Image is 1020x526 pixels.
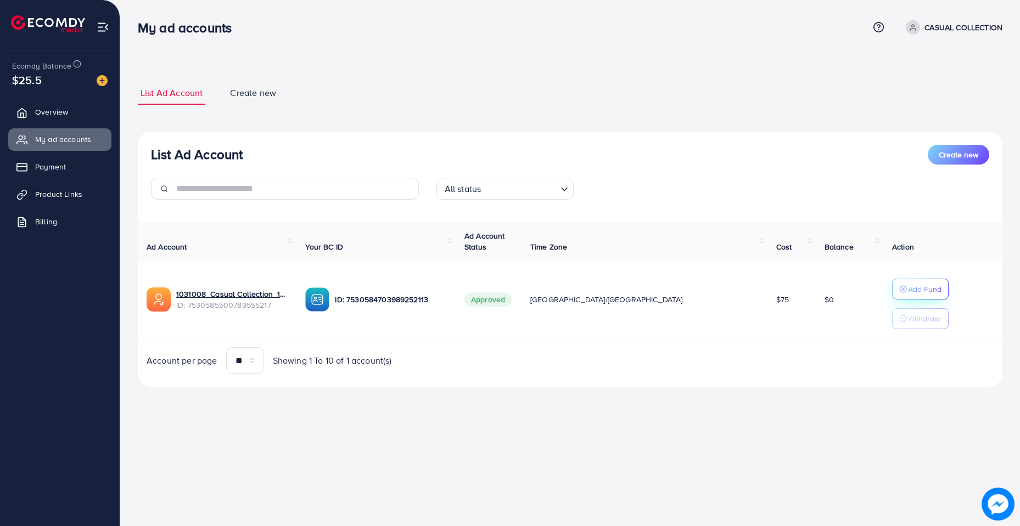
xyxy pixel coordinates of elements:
span: Balance [825,241,854,252]
p: ID: 7530584703989252113 [335,293,446,306]
span: [GEOGRAPHIC_DATA]/[GEOGRAPHIC_DATA] [530,294,683,305]
span: My ad accounts [35,134,91,145]
span: Approved [464,292,512,307]
button: Add Fund [892,279,949,299]
a: CASUAL COLLECTION [901,20,1002,35]
span: Your BC ID [305,241,343,252]
span: Create new [230,87,276,99]
div: Search for option [436,178,574,200]
span: ID: 7530585500789555217 [176,299,288,310]
img: image [982,488,1015,521]
span: Ad Account [147,241,187,252]
button: Create new [928,145,989,165]
a: Product Links [8,183,111,205]
span: $75 [776,294,789,305]
a: 1031008_Casual Collection_1753351086645 [176,289,288,299]
img: ic-ads-acc.e4c84228.svg [147,287,171,312]
span: Product Links [35,189,82,200]
h3: List Ad Account [151,146,243,162]
button: Withdraw [892,308,949,329]
span: $25.5 [12,72,42,88]
span: Account per page [147,354,217,367]
img: logo [11,15,85,32]
span: Time Zone [530,241,567,252]
span: Ad Account Status [464,230,505,252]
div: <span class='underline'>1031008_Casual Collection_1753351086645</span></br>7530585500789555217 [176,289,288,311]
img: ic-ba-acc.ded83a64.svg [305,287,329,312]
a: Billing [8,211,111,233]
h3: My ad accounts [138,20,240,36]
p: CASUAL COLLECTION [924,21,1002,34]
span: $0 [825,294,834,305]
a: My ad accounts [8,128,111,150]
p: Withdraw [908,312,940,325]
span: List Ad Account [141,87,203,99]
span: Cost [776,241,792,252]
a: Payment [8,156,111,178]
img: image [97,75,108,86]
p: Add Fund [908,282,941,296]
span: Payment [35,161,66,172]
span: All status [442,181,484,197]
img: menu [97,21,109,33]
span: Showing 1 To 10 of 1 account(s) [273,354,392,367]
a: Overview [8,101,111,123]
span: Action [892,241,914,252]
span: Billing [35,216,57,227]
span: Create new [939,149,978,160]
span: Ecomdy Balance [12,60,71,71]
input: Search for option [484,179,556,197]
span: Overview [35,106,68,117]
